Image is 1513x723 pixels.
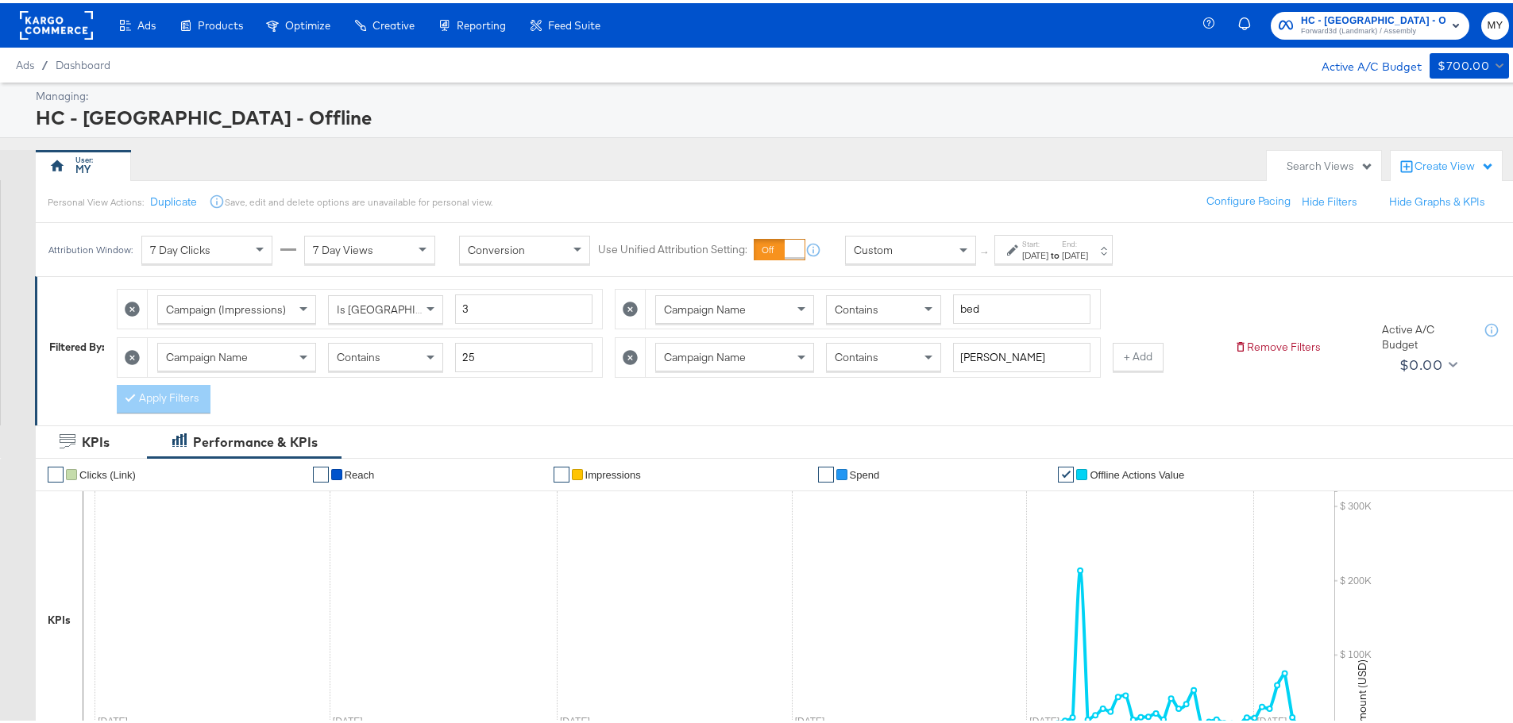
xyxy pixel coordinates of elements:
[82,430,110,448] div: KPIs
[978,247,993,252] span: ↑
[1271,9,1469,37] button: HC - [GEOGRAPHIC_DATA] - OfflineForward3d (Landmark) / Assembly
[457,16,506,29] span: Reporting
[150,240,210,254] span: 7 Day Clicks
[16,56,34,68] span: Ads
[36,86,1505,101] div: Managing:
[585,466,641,478] span: Impressions
[1113,340,1164,368] button: + Add
[48,241,133,252] div: Attribution Window:
[345,466,375,478] span: Reach
[1048,246,1062,258] strong: to
[1062,246,1088,259] div: [DATE]
[850,466,880,478] span: Spend
[1389,191,1485,206] button: Hide Graphs & KPIs
[49,337,105,352] div: Filtered By:
[1430,50,1509,75] button: $700.00
[953,340,1090,369] input: Enter a search term
[664,347,746,361] span: Campaign Name
[664,299,746,313] span: Campaign Name
[1302,191,1357,206] button: Hide Filters
[1438,53,1489,73] div: $700.00
[337,347,380,361] span: Contains
[36,101,1505,128] div: HC - [GEOGRAPHIC_DATA] - Offline
[1488,13,1503,32] span: MY
[313,463,329,479] a: ✔
[1415,156,1494,171] div: Create View
[1301,10,1445,26] span: HC - [GEOGRAPHIC_DATA] - Offline
[1481,9,1509,37] button: MY
[1305,50,1422,74] div: Active A/C Budget
[1382,319,1469,348] div: Active A/C Budget
[337,299,458,313] span: Is [GEOGRAPHIC_DATA]
[48,463,64,479] a: ✔
[835,347,878,361] span: Contains
[193,430,318,448] div: Performance & KPIs
[554,463,569,479] a: ✔
[198,16,243,29] span: Products
[34,56,56,68] span: /
[1090,466,1184,478] span: Offline Actions Value
[313,240,373,254] span: 7 Day Views
[455,291,592,321] input: Enter a number
[1301,22,1445,35] span: Forward3d (Landmark) / Assembly
[79,466,136,478] span: Clicks (Link)
[1393,349,1461,375] button: $0.00
[1287,156,1373,171] div: Search Views
[48,610,71,625] div: KPIs
[1062,236,1088,246] label: End:
[455,340,592,369] input: Enter a search term
[166,347,248,361] span: Campaign Name
[1022,236,1048,246] label: Start:
[166,299,286,313] span: Campaign (Impressions)
[56,56,110,68] a: Dashboard
[48,193,144,206] div: Personal View Actions:
[468,240,525,254] span: Conversion
[1022,246,1048,259] div: [DATE]
[818,463,834,479] a: ✔
[854,240,893,254] span: Custom
[137,16,156,29] span: Ads
[1399,350,1442,374] div: $0.00
[548,16,600,29] span: Feed Suite
[75,159,91,174] div: MY
[1234,337,1321,352] button: Remove Filters
[150,191,197,206] button: Duplicate
[285,16,330,29] span: Optimize
[1195,184,1302,213] button: Configure Pacing
[372,16,415,29] span: Creative
[598,240,747,255] label: Use Unified Attribution Setting:
[1058,463,1074,479] a: ✔
[835,299,878,313] span: Contains
[225,193,492,206] div: Save, edit and delete options are unavailable for personal view.
[953,291,1090,321] input: Enter a search term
